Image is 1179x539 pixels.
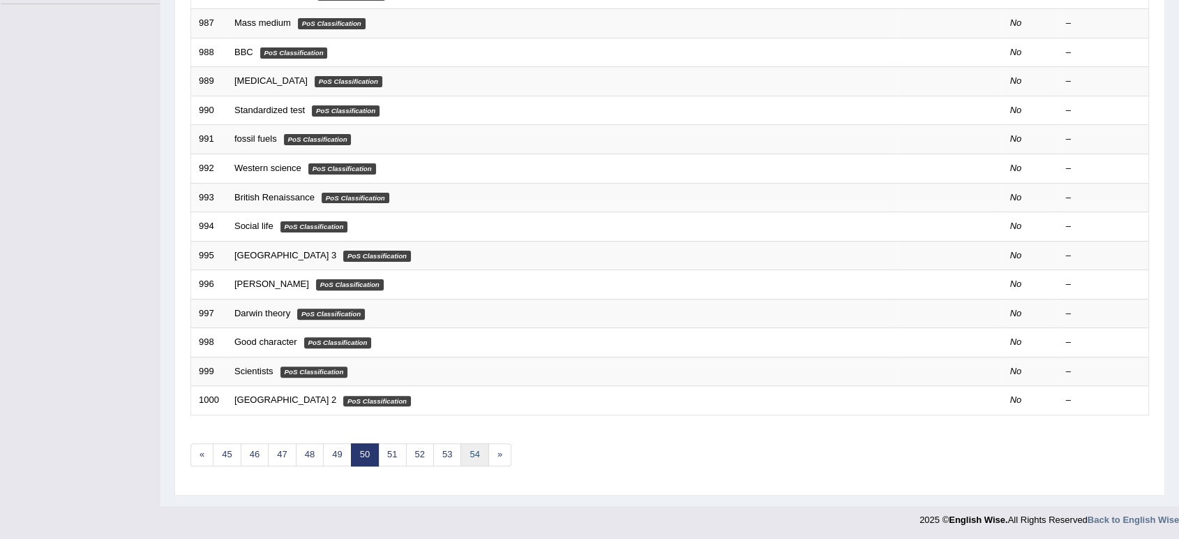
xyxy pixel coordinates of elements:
em: No [1010,279,1022,289]
td: 991 [191,125,227,154]
a: 51 [378,443,406,466]
a: » [488,443,511,466]
div: 2025 © All Rights Reserved [919,506,1179,526]
div: – [1066,133,1141,146]
em: PoS Classification [312,105,380,117]
a: [MEDICAL_DATA] [234,75,308,86]
em: PoS Classification [308,163,376,175]
a: 48 [296,443,324,466]
a: [GEOGRAPHIC_DATA] 2 [234,394,336,405]
div: – [1066,278,1141,291]
em: PoS Classification [284,134,352,145]
em: PoS Classification [343,396,411,407]
td: 989 [191,67,227,96]
a: 50 [351,443,379,466]
a: British Renaissance [234,192,315,202]
em: PoS Classification [260,47,328,59]
a: 52 [406,443,434,466]
div: – [1066,394,1141,407]
div: – [1066,162,1141,175]
em: No [1010,221,1022,231]
td: 998 [191,328,227,357]
td: 993 [191,183,227,212]
em: No [1010,394,1022,405]
div: – [1066,307,1141,320]
a: [GEOGRAPHIC_DATA] 3 [234,250,336,260]
a: Standardized test [234,105,305,115]
td: 997 [191,299,227,328]
a: Western science [234,163,301,173]
strong: English Wise. [949,515,1007,525]
td: 990 [191,96,227,125]
em: PoS Classification [322,193,389,204]
em: No [1010,17,1022,28]
em: No [1010,192,1022,202]
a: Mass medium [234,17,291,28]
div: – [1066,17,1141,30]
a: 54 [460,443,488,466]
em: No [1010,75,1022,86]
em: PoS Classification [315,76,382,87]
em: No [1010,163,1022,173]
div: – [1066,75,1141,88]
em: No [1010,250,1022,260]
em: PoS Classification [343,251,411,262]
a: 53 [433,443,461,466]
div: – [1066,249,1141,263]
td: 1000 [191,386,227,415]
em: PoS Classification [298,18,366,29]
a: Scientists [234,366,273,376]
div: – [1066,46,1141,59]
td: 994 [191,212,227,242]
a: « [190,443,213,466]
div: – [1066,220,1141,233]
div: – [1066,336,1141,349]
div: – [1066,104,1141,117]
a: 47 [268,443,296,466]
em: No [1010,337,1022,347]
a: BBC [234,47,253,57]
td: 992 [191,154,227,183]
em: PoS Classification [280,221,348,232]
em: PoS Classification [304,337,372,348]
em: PoS Classification [316,279,384,290]
a: Darwin theory [234,308,290,318]
a: fossil fuels [234,133,277,144]
div: – [1066,191,1141,205]
td: 988 [191,38,227,67]
td: 996 [191,270,227,300]
a: 45 [213,443,241,466]
em: No [1010,308,1022,318]
em: PoS Classification [280,367,348,378]
em: No [1010,105,1022,115]
td: 999 [191,357,227,386]
em: PoS Classification [297,309,365,320]
td: 995 [191,241,227,270]
div: – [1066,365,1141,378]
a: Good character [234,337,297,347]
a: [PERSON_NAME] [234,279,309,289]
em: No [1010,366,1022,376]
td: 987 [191,9,227,38]
a: 49 [323,443,351,466]
a: 46 [241,443,269,466]
a: Back to English Wise [1088,515,1179,525]
em: No [1010,47,1022,57]
em: No [1010,133,1022,144]
a: Social life [234,221,273,231]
